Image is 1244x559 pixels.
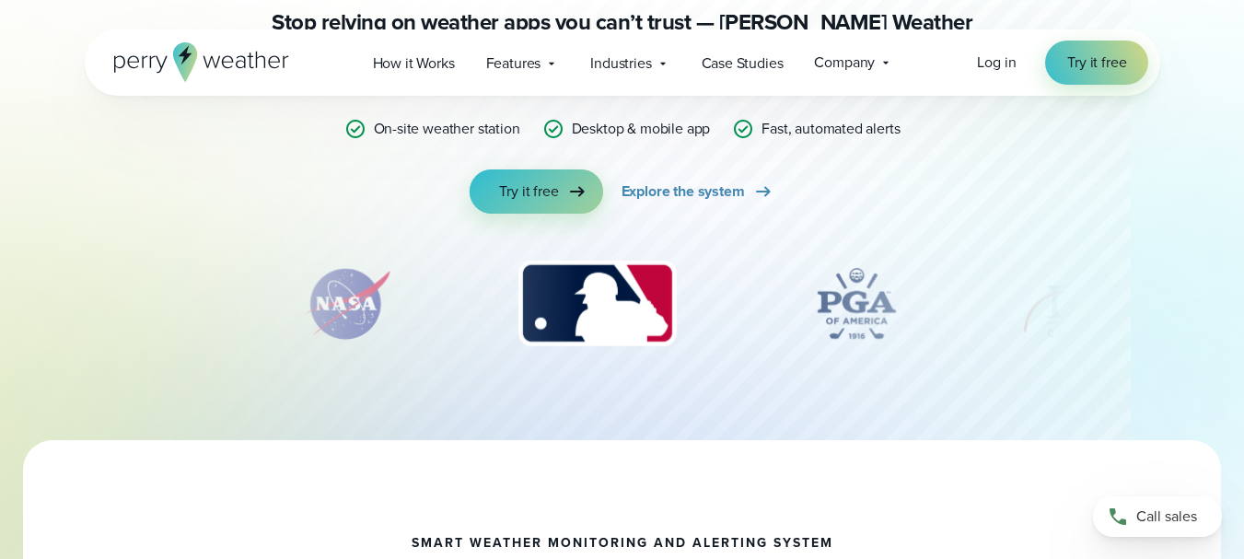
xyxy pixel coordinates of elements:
span: Industries [590,52,651,75]
p: Fast, automated alerts [762,118,900,140]
span: How it Works [373,52,455,75]
img: PGA.svg [783,258,930,350]
a: Try it free [1045,41,1148,85]
span: Case Studies [702,52,784,75]
span: Explore the system [622,181,745,203]
a: Case Studies [686,44,799,82]
div: 5 of 12 [1018,258,1166,350]
div: 3 of 12 [500,258,694,350]
span: Try it free [499,181,558,203]
span: Features [486,52,541,75]
span: Try it free [1067,52,1126,74]
span: Log in [977,52,1016,73]
div: 4 of 12 [783,258,930,350]
img: DPR-Construction.svg [1018,258,1166,350]
span: Company [814,52,875,74]
a: How it Works [357,44,471,82]
div: 2 of 12 [283,258,412,350]
div: slideshow [177,258,1068,359]
a: Call sales [1093,496,1222,537]
p: Stop relying on weather apps you can’t trust — [PERSON_NAME] Weather gives you certainty with rel... [254,7,991,96]
p: On-site weather station [374,118,520,140]
h1: smart weather monitoring and alerting system [412,536,833,551]
a: Try it free [470,169,602,214]
span: Call sales [1136,506,1197,528]
a: Log in [977,52,1016,74]
a: Explore the system [622,169,774,214]
img: MLB.svg [500,258,694,350]
p: Desktop & mobile app [572,118,711,140]
img: NASA.svg [283,258,412,350]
